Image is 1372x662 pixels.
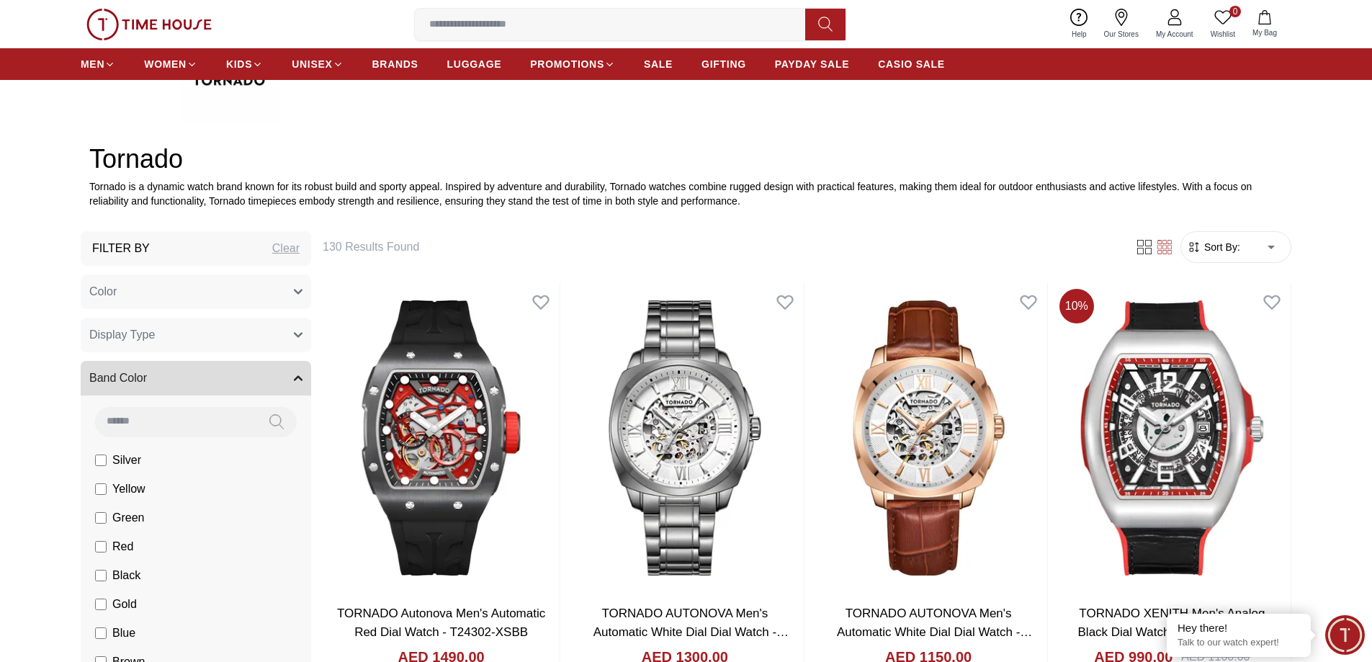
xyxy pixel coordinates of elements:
[701,57,746,71] span: GIFTING
[95,599,107,610] input: Gold
[112,509,144,527] span: Green
[112,480,145,498] span: Yellow
[89,326,155,344] span: Display Type
[566,283,803,593] img: TORNADO AUTONOVA Men's Automatic White Dial Dial Watch - T7316-XBXW
[1205,29,1241,40] span: Wishlist
[810,283,1047,593] img: TORNADO AUTONOVA Men's Automatic White Dial Dial Watch - T7316-RLDW
[89,145,1283,174] h2: Tornado
[112,452,141,469] span: Silver
[1066,29,1093,40] span: Help
[878,57,945,71] span: CASIO SALE
[95,627,107,639] input: Blue
[95,512,107,524] input: Green
[81,274,311,309] button: Color
[593,607,789,657] a: TORNADO AUTONOVA Men's Automatic White Dial Dial Watch - T7316-XBXW
[95,541,107,553] input: Red
[837,607,1032,657] a: TORNADO AUTONOVA Men's Automatic White Dial Dial Watch - T7316-RLDW
[81,51,115,77] a: MEN
[89,179,1283,208] p: Tornado is a dynamic watch brand known for its robust build and sporty appeal. Inspired by advent...
[112,538,133,555] span: Red
[292,51,343,77] a: UNISEX
[81,57,104,71] span: MEN
[1229,6,1241,17] span: 0
[1178,621,1300,635] div: Hey there!
[775,57,849,71] span: PAYDAY SALE
[144,51,197,77] a: WOMEN
[1325,615,1365,655] div: Chat Widget
[95,483,107,495] input: Yellow
[81,318,311,352] button: Display Type
[1244,7,1286,41] button: My Bag
[337,607,545,639] a: TORNADO Autonova Men's Automatic Red Dial Watch - T24302-XSBB
[447,51,502,77] a: LUGGAGE
[1098,29,1144,40] span: Our Stores
[292,57,332,71] span: UNISEX
[272,240,300,257] div: Clear
[89,283,117,300] span: Color
[1247,27,1283,38] span: My Bag
[878,51,945,77] a: CASIO SALE
[1201,240,1240,254] span: Sort By:
[1150,29,1199,40] span: My Account
[775,51,849,77] a: PAYDAY SALE
[1095,6,1147,43] a: Our Stores
[95,455,107,466] input: Silver
[372,51,418,77] a: BRANDS
[112,567,140,584] span: Black
[1187,240,1240,254] button: Sort By:
[323,238,1117,256] h6: 130 Results Found
[226,51,263,77] a: KIDS
[1078,607,1267,639] a: TORNADO XENITH Men's Analog Black Dial Watch - T25301-SLBBR
[95,570,107,581] input: Black
[530,51,615,77] a: PROMOTIONS
[644,57,673,71] span: SALE
[701,51,746,77] a: GIFTING
[112,596,137,613] span: Gold
[1202,6,1244,43] a: 0Wishlist
[81,361,311,395] button: Band Color
[323,283,560,593] img: TORNADO Autonova Men's Automatic Red Dial Watch - T24302-XSBB
[1059,289,1094,323] span: 10 %
[144,57,187,71] span: WOMEN
[372,57,418,71] span: BRANDS
[447,57,502,71] span: LUGGAGE
[1054,283,1291,593] img: TORNADO XENITH Men's Analog Black Dial Watch - T25301-SLBBR
[644,51,673,77] a: SALE
[89,370,147,387] span: Band Color
[112,625,135,642] span: Blue
[1178,637,1300,649] p: Talk to our watch expert!
[226,57,252,71] span: KIDS
[92,240,150,257] h3: Filter By
[530,57,604,71] span: PROMOTIONS
[1063,6,1095,43] a: Help
[86,9,212,40] img: ...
